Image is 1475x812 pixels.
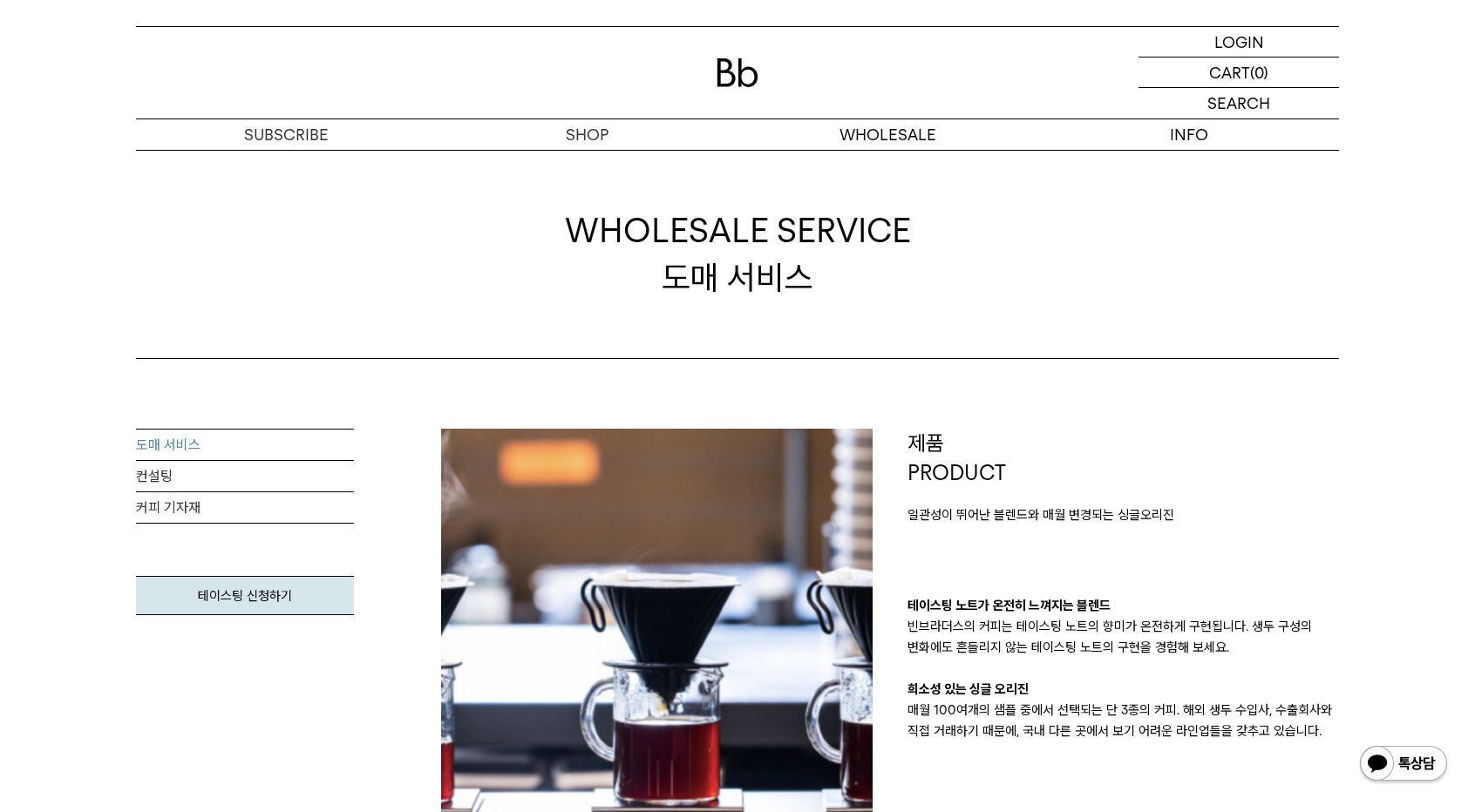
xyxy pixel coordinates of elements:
[437,119,737,150] a: SHOP
[907,429,1339,487] p: 제품 PRODUCT
[1038,119,1339,150] p: INFO
[907,616,1339,658] p: 빈브라더스의 커피는 테이스팅 노트의 향미가 온전하게 구현됩니다. 생두 구성의 변화에도 흔들리지 않는 테이스팅 노트의 구현을 경험해 보세요.
[136,461,354,492] a: 컨설팅
[565,207,911,254] span: WHOLESALE SERVICE
[1209,58,1250,87] p: CART
[907,595,1339,616] p: 테이스팅 노트가 온전히 느껴지는 블렌드
[1139,27,1339,58] a: LOGIN
[907,504,1339,525] p: 일관성이 뛰어난 블렌드와 매월 변경되는 싱글오리진
[907,679,1339,700] p: 희소성 있는 싱글 오리진
[565,207,911,300] div: 도매 서비스
[1207,88,1270,118] p: SEARCH
[1214,27,1264,57] p: LOGIN
[1139,58,1339,88] a: CART (0)
[136,119,437,150] a: SUBSCRIBE
[1358,744,1449,786] img: 카카오톡 채널 1:1 채팅 버튼
[136,492,354,524] a: 커피 기자재
[907,700,1339,741] p: 매월 100여개의 샘플 중에서 선택되는 단 3종의 커피. 해외 생두 수입사, 수출회사와 직접 거래하기 때문에, 국내 다른 곳에서 보기 어려운 라인업들을 갖추고 있습니다.
[136,430,354,461] a: 도매 서비스
[1250,58,1268,87] p: (0)
[136,576,354,615] a: 테이스팅 신청하기
[737,119,1038,150] p: WHOLESALE
[717,58,758,87] img: 로고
